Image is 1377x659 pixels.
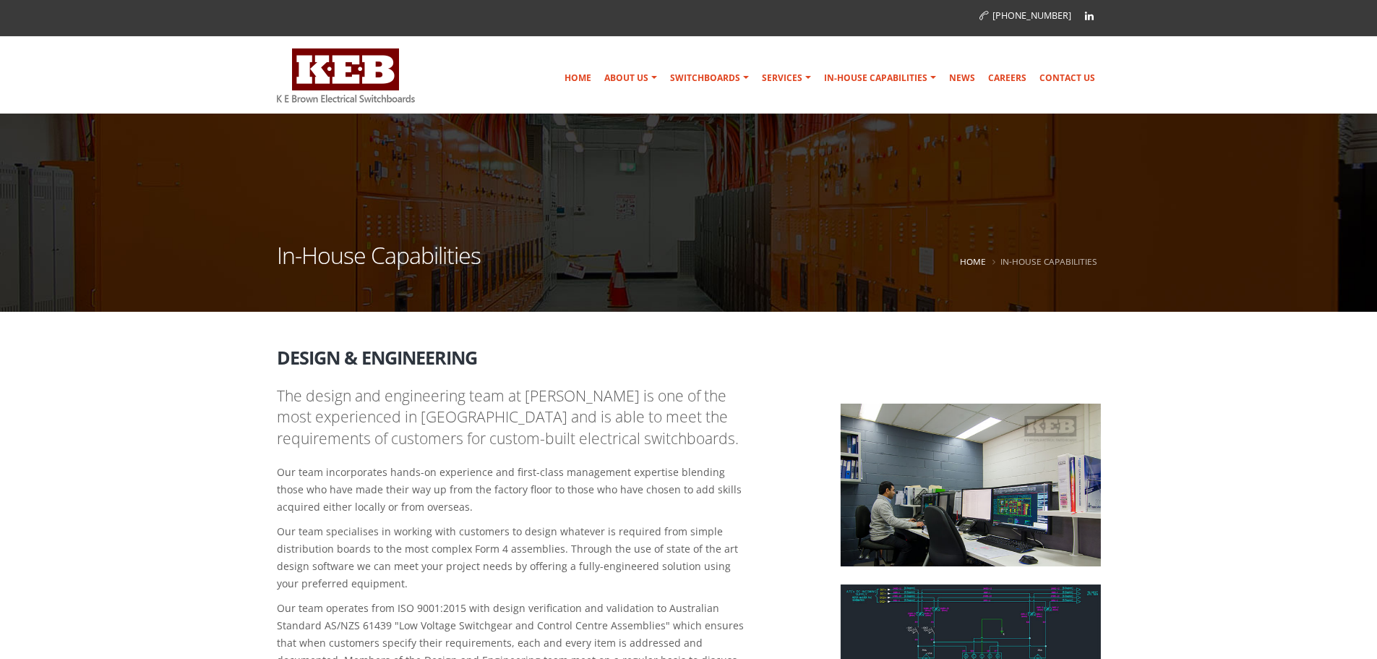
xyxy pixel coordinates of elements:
p: Our team incorporates hands-on experience and first-class management expertise blending those who... [277,464,749,516]
p: The design and engineering team at [PERSON_NAME] is one of the most experienced in [GEOGRAPHIC_DA... [277,386,749,449]
a: Switchboards [664,64,755,93]
p: Our team specialises in working with customers to design whatever is required from simple distrib... [277,523,749,592]
a: [PHONE_NUMBER] [979,9,1071,22]
a: In-house Capabilities [818,64,942,93]
h2: Design & Engineering [277,337,1101,367]
a: News [943,64,981,93]
a: Home [559,64,597,93]
a: Contact Us [1034,64,1101,93]
li: In-House Capabilities [989,252,1097,271]
a: Home [960,255,986,267]
a: Services [756,64,817,93]
a: Careers [982,64,1032,93]
a: About Us [599,64,663,93]
h1: In-House Capabilities [277,244,481,285]
img: K E Brown Electrical Switchboards [277,48,415,103]
a: Linkedin [1078,5,1100,27]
